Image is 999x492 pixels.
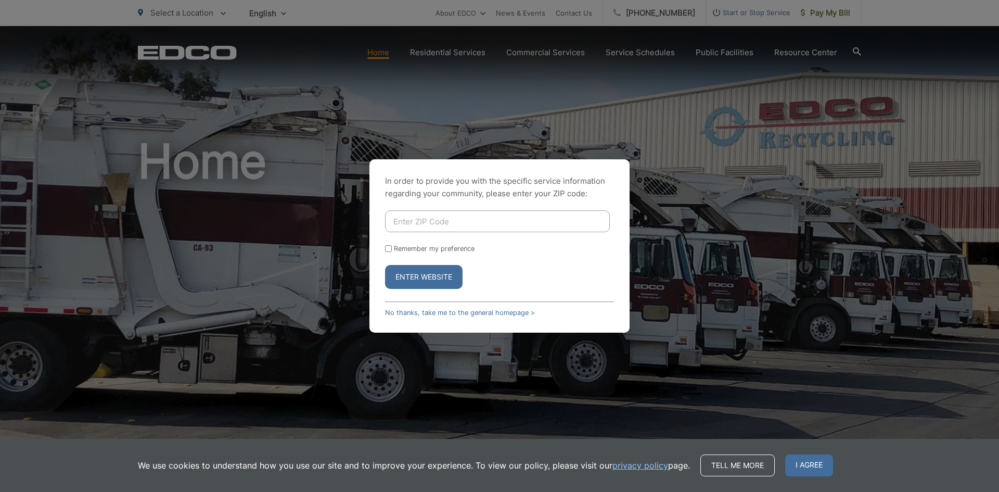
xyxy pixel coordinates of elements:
[385,265,463,289] button: Enter Website
[138,459,690,472] p: We use cookies to understand how you use our site and to improve your experience. To view our pol...
[385,175,614,200] p: In order to provide you with the specific service information regarding your community, please en...
[385,210,610,232] input: Enter ZIP Code
[700,455,775,476] a: Tell me more
[394,245,475,253] label: Remember my preference
[785,455,833,476] span: I agree
[385,309,535,317] a: No thanks, take me to the general homepage >
[612,459,668,472] a: privacy policy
